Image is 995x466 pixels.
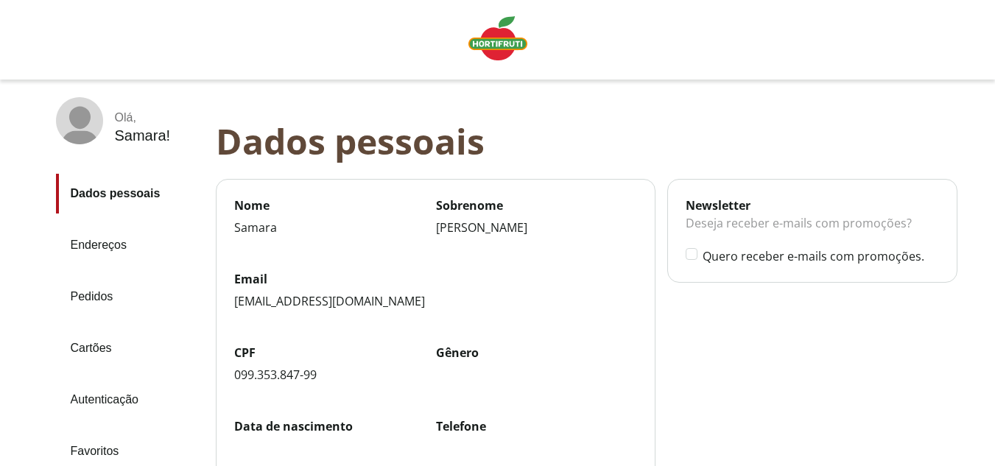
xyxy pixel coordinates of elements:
[686,197,938,213] div: Newsletter
[463,10,533,69] a: Logo
[234,219,436,236] div: Samara
[56,225,204,265] a: Endereços
[56,277,204,317] a: Pedidos
[686,213,938,247] div: Deseja receber e-mails com promoções?
[234,293,638,309] div: [EMAIL_ADDRESS][DOMAIN_NAME]
[436,219,638,236] div: [PERSON_NAME]
[56,174,204,213] a: Dados pessoais
[234,197,436,213] label: Nome
[216,121,969,161] div: Dados pessoais
[56,328,204,368] a: Cartões
[115,111,171,124] div: Olá ,
[234,418,436,434] label: Data de nascimento
[56,380,204,420] a: Autenticação
[436,418,638,434] label: Telefone
[115,127,171,144] div: Samara !
[234,271,638,287] label: Email
[234,367,436,383] div: 099.353.847-99
[468,16,527,60] img: Logo
[703,248,938,264] label: Quero receber e-mails com promoções.
[234,345,436,361] label: CPF
[436,345,638,361] label: Gênero
[436,197,638,213] label: Sobrenome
